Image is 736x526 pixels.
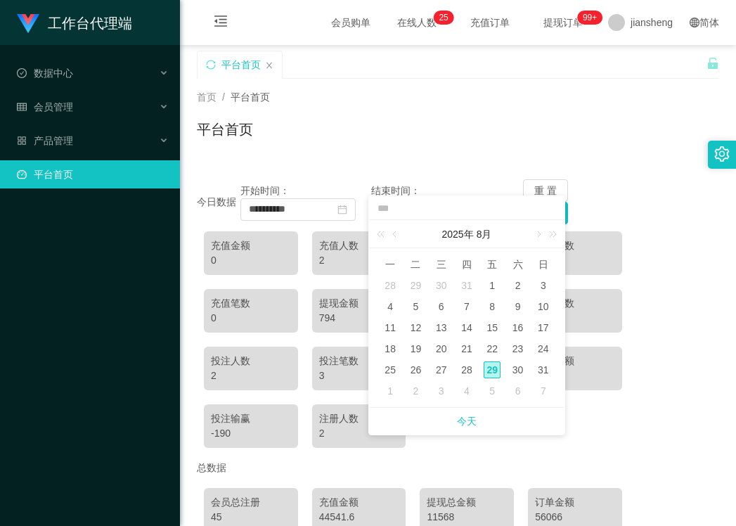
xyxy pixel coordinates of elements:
div: 23 [510,340,527,357]
td: 2025年8月1日 [479,275,505,296]
td: 2025年8月16日 [505,317,530,338]
i: 图标: unlock [706,57,719,70]
div: 充值人数 [319,238,399,253]
div: 6 [433,298,450,315]
div: 10 [535,298,552,315]
div: 56066 [535,510,615,525]
span: 日 [531,258,556,271]
a: 8月 [475,220,493,248]
div: 12 [407,319,424,336]
td: 2025年8月29日 [479,359,505,380]
i: 图标: table [17,102,27,112]
div: 投注人数 [211,354,291,368]
div: 5 [407,298,424,315]
i: 图标: setting [714,146,730,162]
td: 2025年8月18日 [377,338,403,359]
td: 2025年8月13日 [429,317,454,338]
span: 一 [377,258,403,271]
td: 2025年8月4日 [377,296,403,317]
div: 22 [484,340,501,357]
span: / [222,91,225,103]
i: 图标: menu-fold [197,1,245,46]
div: -190 [211,426,291,441]
th: 周一 [377,254,403,275]
div: 提现金额 [319,296,399,311]
div: 24 [535,340,552,357]
div: 4 [382,298,399,315]
a: 图标: dashboard平台首页 [17,160,169,188]
div: 16 [510,319,527,336]
i: 图标: calendar [337,205,347,214]
div: 31 [458,277,475,294]
td: 2025年9月7日 [531,380,556,402]
td: 2025年9月4日 [454,380,479,402]
td: 2025年7月29日 [403,275,428,296]
td: 2025年8月24日 [531,338,556,359]
i: 图标: sync [206,60,216,70]
i: 图标: check-circle-o [17,68,27,78]
span: 数据中心 [17,68,73,79]
div: 30 [433,277,450,294]
a: 2025年 [441,220,475,248]
div: 21 [458,340,475,357]
p: 5 [444,11,448,25]
td: 2025年8月30日 [505,359,530,380]
td: 2025年8月14日 [454,317,479,338]
h1: 平台首页 [197,119,253,140]
sup: 25 [433,11,453,25]
td: 2025年7月30日 [429,275,454,296]
td: 2025年8月17日 [531,317,556,338]
div: 首充人数 [535,238,615,253]
div: 31 [535,361,552,378]
span: 平台首页 [231,91,270,103]
th: 周二 [403,254,428,275]
th: 周四 [454,254,479,275]
div: 投注输赢 [211,411,291,426]
div: 今日数据 [197,195,240,210]
span: 六 [505,258,530,271]
td: 2025年8月2日 [505,275,530,296]
div: 3 [319,368,399,383]
div: 8 [484,298,501,315]
span: 首页 [197,91,217,103]
th: 周六 [505,254,530,275]
span: 二 [403,258,428,271]
span: 产品管理 [17,135,73,146]
td: 2025年8月7日 [454,296,479,317]
div: 1 [484,277,501,294]
a: 下个月 (翻页下键) [531,220,544,248]
div: 0 [535,253,615,268]
div: 29 [407,277,424,294]
div: 45 [211,510,291,525]
i: 图标: close [265,61,273,70]
td: 2025年8月5日 [403,296,428,317]
span: 结束时间： [371,185,420,196]
div: 2 [319,426,399,441]
div: 会员总注册 [211,495,291,510]
a: 今天 [457,408,477,435]
span: 三 [429,258,454,271]
div: 28 [382,277,399,294]
div: 中奖金额 [535,354,615,368]
a: 下一年 (Control键加右方向键) [541,220,560,248]
div: 17 [535,319,552,336]
td: 2025年8月6日 [429,296,454,317]
span: 开始时间： [240,185,290,196]
div: 19 [407,340,424,357]
td: 2025年7月28日 [377,275,403,296]
td: 2025年8月23日 [505,338,530,359]
div: 2 [510,277,527,294]
td: 2025年9月5日 [479,380,505,402]
sup: 1013 [577,11,602,25]
div: 11 [382,319,399,336]
div: 7 [535,383,552,399]
div: 充值金额 [319,495,399,510]
a: 上一年 (Control键加左方向键) [374,220,392,248]
td: 2025年8月28日 [454,359,479,380]
td: 2025年8月21日 [454,338,479,359]
th: 周五 [479,254,505,275]
td: 2025年8月11日 [377,317,403,338]
div: 充值金额 [211,238,291,253]
div: 0 [211,311,291,326]
td: 2025年8月8日 [479,296,505,317]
